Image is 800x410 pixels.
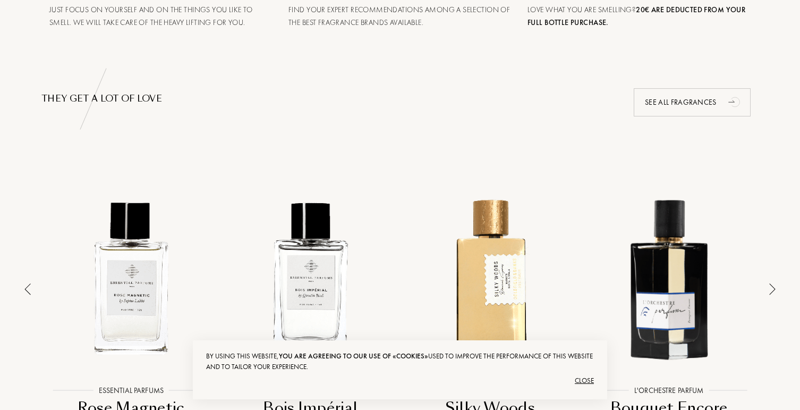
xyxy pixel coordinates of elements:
[24,283,31,295] img: arrow_thin_left.png
[629,385,709,396] div: L'Orchestre Parfum
[49,3,273,29] div: Just focus on yourself and on the things you like to smell. We will take care of the heavy liftin...
[288,3,512,29] div: Find your expert recommendations among a selection of the best fragrance brands available.
[41,93,759,105] div: THEY GET A LOT OF LOVE
[206,351,594,372] div: By using this website, used to improve the performance of this website and to tailor your experie...
[634,88,751,116] div: See all fragrances
[206,372,594,389] div: Close
[725,91,746,112] div: animation
[93,385,169,396] div: Essential Parfums
[626,88,759,116] a: See all fragrancesanimation
[769,283,776,295] img: arrow_thin.png
[527,5,745,27] span: Love what you are smelling?
[279,352,428,361] span: you are agreeing to our use of «cookies»
[527,5,745,27] span: 20€ are deducted from your full bottle purchase.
